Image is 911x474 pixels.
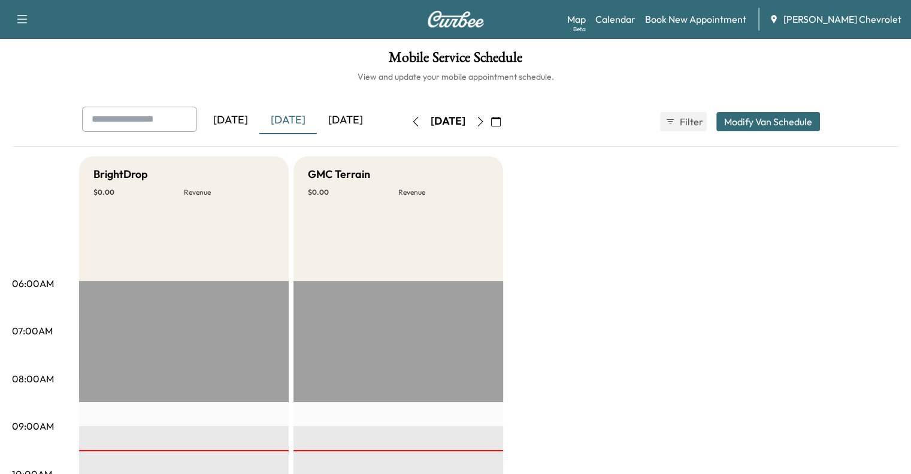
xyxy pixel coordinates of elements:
div: Beta [573,25,586,34]
div: [DATE] [202,107,259,134]
button: Filter [660,112,707,131]
p: Revenue [184,188,274,197]
p: 06:00AM [12,276,54,291]
h6: View and update your mobile appointment schedule. [12,71,899,83]
h5: GMC Terrain [308,166,370,183]
p: 08:00AM [12,372,54,386]
p: $ 0.00 [308,188,398,197]
div: [DATE] [317,107,374,134]
p: 07:00AM [12,324,53,338]
p: $ 0.00 [93,188,184,197]
p: 09:00AM [12,419,54,433]
h1: Mobile Service Schedule [12,50,899,71]
img: Curbee Logo [427,11,485,28]
div: [DATE] [431,114,465,129]
a: Book New Appointment [645,12,746,26]
span: [PERSON_NAME] Chevrolet [783,12,901,26]
p: Revenue [398,188,489,197]
h5: BrightDrop [93,166,148,183]
a: Calendar [595,12,635,26]
span: Filter [680,114,701,129]
a: MapBeta [567,12,586,26]
button: Modify Van Schedule [716,112,820,131]
div: [DATE] [259,107,317,134]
